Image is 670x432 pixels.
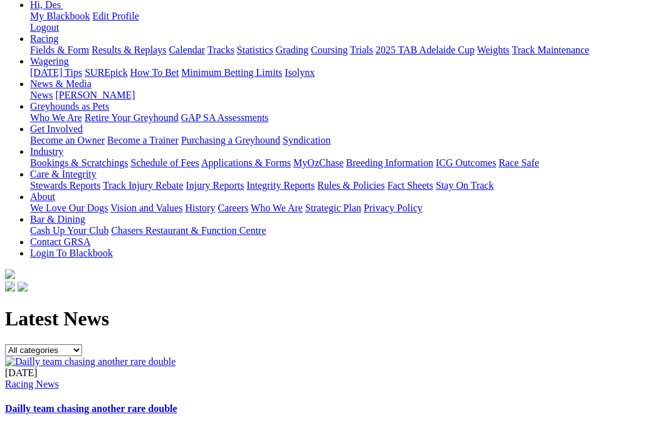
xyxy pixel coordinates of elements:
[5,307,665,330] h1: Latest News
[92,45,166,55] a: Results & Replays
[285,67,315,78] a: Isolynx
[387,180,433,191] a: Fact Sheets
[293,157,343,168] a: MyOzChase
[30,180,665,191] div: Care & Integrity
[185,203,215,213] a: History
[30,124,83,134] a: Get Involved
[207,45,234,55] a: Tracks
[181,112,269,123] a: GAP SA Assessments
[30,135,105,145] a: Become an Owner
[111,225,266,236] a: Chasers Restaurant & Function Centre
[30,180,100,191] a: Stewards Reports
[85,112,179,123] a: Retire Your Greyhound
[30,112,82,123] a: Who We Are
[5,403,177,414] a: Dailly team chasing another rare double
[30,56,69,66] a: Wagering
[181,135,280,145] a: Purchasing a Greyhound
[30,11,665,33] div: Hi, Des
[512,45,589,55] a: Track Maintenance
[30,90,53,100] a: News
[30,236,90,247] a: Contact GRSA
[30,203,108,213] a: We Love Our Dogs
[364,203,422,213] a: Privacy Policy
[5,367,38,378] span: [DATE]
[30,157,665,169] div: Industry
[30,67,82,78] a: [DATE] Tips
[305,203,361,213] a: Strategic Plan
[477,45,510,55] a: Weights
[30,157,128,168] a: Bookings & Scratchings
[30,112,665,124] div: Greyhounds as Pets
[350,45,373,55] a: Trials
[30,248,113,258] a: Login To Blackbook
[201,157,291,168] a: Applications & Forms
[246,180,315,191] a: Integrity Reports
[346,157,433,168] a: Breeding Information
[130,157,199,168] a: Schedule of Fees
[30,67,665,78] div: Wagering
[85,67,127,78] a: SUREpick
[186,180,244,191] a: Injury Reports
[436,180,493,191] a: Stay On Track
[30,33,58,44] a: Racing
[237,45,273,55] a: Statistics
[30,146,63,157] a: Industry
[30,11,90,21] a: My Blackbook
[103,180,183,191] a: Track Injury Rebate
[30,78,92,89] a: News & Media
[30,45,665,56] div: Racing
[5,356,175,367] img: Dailly team chasing another rare double
[375,45,474,55] a: 2025 TAB Adelaide Cup
[498,157,538,168] a: Race Safe
[251,203,303,213] a: Who We Are
[436,157,496,168] a: ICG Outcomes
[217,203,248,213] a: Careers
[283,135,330,145] a: Syndication
[30,191,55,202] a: About
[30,225,108,236] a: Cash Up Your Club
[317,180,385,191] a: Rules & Policies
[55,90,135,100] a: [PERSON_NAME]
[181,67,282,78] a: Minimum Betting Limits
[5,379,59,389] a: Racing News
[30,214,85,224] a: Bar & Dining
[18,282,28,292] img: twitter.svg
[30,90,665,101] div: News & Media
[311,45,348,55] a: Coursing
[30,169,97,179] a: Care & Integrity
[30,22,59,33] a: Logout
[110,203,182,213] a: Vision and Values
[5,269,15,279] img: logo-grsa-white.png
[5,282,15,292] img: facebook.svg
[30,45,89,55] a: Fields & Form
[93,11,139,21] a: Edit Profile
[30,225,665,236] div: Bar & Dining
[276,45,308,55] a: Grading
[130,67,179,78] a: How To Bet
[30,135,665,146] div: Get Involved
[169,45,205,55] a: Calendar
[30,203,665,214] div: About
[30,101,109,112] a: Greyhounds as Pets
[107,135,179,145] a: Become a Trainer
